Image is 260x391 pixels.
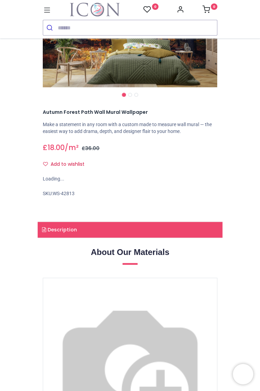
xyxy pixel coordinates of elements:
[70,3,120,16] img: Icon Wall Stickers
[48,143,65,152] span: 18.00
[53,190,75,196] span: WS-42813
[177,8,184,13] a: Account Info
[82,145,100,152] span: £
[85,145,100,152] span: 36.00
[202,8,217,13] a: 0
[43,246,217,258] h2: About Our Materials
[70,3,120,16] a: Logo of Icon Wall Stickers
[43,109,217,116] h1: Autumn Forest Path Wall Mural Wallpaper
[43,20,58,35] button: Submit
[43,158,90,170] button: Add to wishlistAdd to wishlist
[38,222,222,238] a: Description
[43,190,217,197] div: SKU:
[43,175,217,182] div: Loading...
[152,3,158,10] sup: 0
[43,161,48,166] i: Add to wishlist
[65,143,79,152] span: /m²
[143,5,158,14] a: 0
[43,143,65,153] span: £
[233,364,253,384] iframe: Brevo live chat
[211,3,217,10] sup: 0
[43,121,217,135] p: Make a statement in any room with a custom made to measure wall mural — the easiest way to add dr...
